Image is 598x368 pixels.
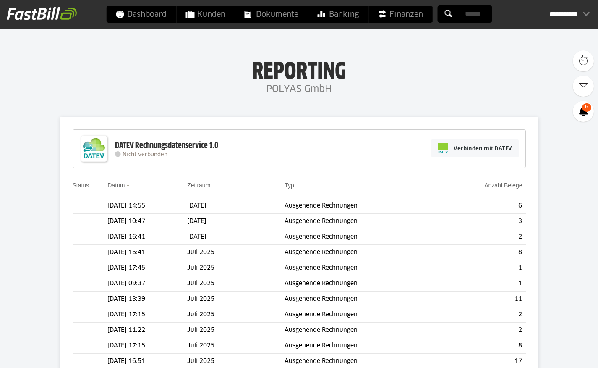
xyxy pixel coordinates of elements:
[573,101,594,122] a: 6
[582,103,591,112] span: 6
[484,182,522,189] a: Anzahl Belege
[107,276,187,292] td: [DATE] 09:37
[235,6,308,23] a: Dokumente
[285,307,439,323] td: Ausgehende Rechnungen
[107,198,187,214] td: [DATE] 14:55
[187,276,285,292] td: Juli 2025
[439,260,525,276] td: 1
[317,6,359,23] span: Banking
[115,6,167,23] span: Dashboard
[285,338,439,354] td: Ausgehende Rechnungen
[77,132,111,166] img: DATEV-Datenservice Logo
[84,59,514,81] h1: Reporting
[439,229,525,245] td: 2
[187,198,285,214] td: [DATE]
[106,6,176,23] a: Dashboard
[533,343,590,364] iframe: Öffnet ein Widget, in dem Sie weitere Informationen finden
[285,198,439,214] td: Ausgehende Rechnungen
[308,6,368,23] a: Banking
[439,198,525,214] td: 6
[187,245,285,260] td: Juli 2025
[107,338,187,354] td: [DATE] 17:15
[439,276,525,292] td: 1
[285,323,439,338] td: Ausgehende Rechnungen
[107,260,187,276] td: [DATE] 17:45
[285,182,294,189] a: Typ
[187,338,285,354] td: Juli 2025
[107,323,187,338] td: [DATE] 11:22
[115,140,218,151] div: DATEV Rechnungsdatenservice 1.0
[439,214,525,229] td: 3
[454,144,512,152] span: Verbinden mit DATEV
[439,338,525,354] td: 8
[285,214,439,229] td: Ausgehende Rechnungen
[187,307,285,323] td: Juli 2025
[439,292,525,307] td: 11
[107,245,187,260] td: [DATE] 16:41
[126,185,132,187] img: sort_desc.gif
[439,323,525,338] td: 2
[187,214,285,229] td: [DATE]
[185,6,225,23] span: Kunden
[438,143,448,153] img: pi-datev-logo-farbig-24.svg
[439,245,525,260] td: 8
[285,276,439,292] td: Ausgehende Rechnungen
[107,307,187,323] td: [DATE] 17:15
[431,139,519,157] a: Verbinden mit DATEV
[285,292,439,307] td: Ausgehende Rechnungen
[187,229,285,245] td: [DATE]
[107,229,187,245] td: [DATE] 16:41
[244,6,298,23] span: Dokumente
[187,260,285,276] td: Juli 2025
[176,6,235,23] a: Kunden
[285,229,439,245] td: Ausgehende Rechnungen
[7,7,77,20] img: fastbill_logo_white.png
[187,323,285,338] td: Juli 2025
[187,292,285,307] td: Juli 2025
[378,6,423,23] span: Finanzen
[107,214,187,229] td: [DATE] 10:47
[73,182,89,189] a: Status
[187,182,210,189] a: Zeitraum
[107,292,187,307] td: [DATE] 13:39
[439,307,525,323] td: 2
[123,152,167,158] span: Nicht verbunden
[285,245,439,260] td: Ausgehende Rechnungen
[368,6,432,23] a: Finanzen
[285,260,439,276] td: Ausgehende Rechnungen
[107,182,125,189] a: Datum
